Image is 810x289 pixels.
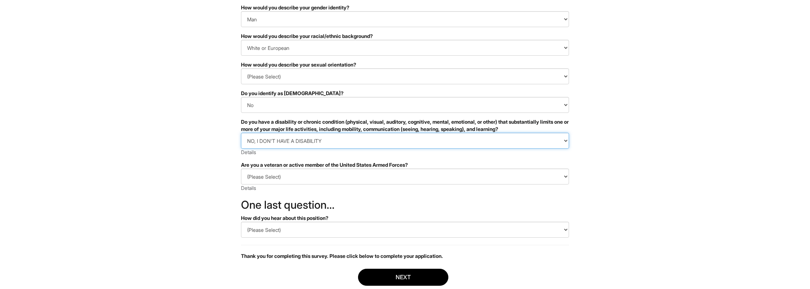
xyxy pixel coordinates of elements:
select: Do you identify as transgender? [241,97,569,113]
div: How would you describe your gender identity? [241,4,569,11]
a: Details [241,185,256,191]
div: How would you describe your racial/ethnic background? [241,33,569,40]
div: Do you identify as [DEMOGRAPHIC_DATA]? [241,90,569,97]
h2: One last question… [241,199,569,211]
a: Details [241,149,256,155]
div: Do you have a disability or chronic condition (physical, visual, auditory, cognitive, mental, emo... [241,118,569,133]
div: How did you hear about this position? [241,214,569,222]
select: How would you describe your gender identity? [241,11,569,27]
select: Do you have a disability or chronic condition (physical, visual, auditory, cognitive, mental, emo... [241,133,569,149]
select: How would you describe your sexual orientation? [241,68,569,84]
button: Next [358,269,448,286]
select: How would you describe your racial/ethnic background? [241,40,569,56]
select: Are you a veteran or active member of the United States Armed Forces? [241,169,569,184]
div: How would you describe your sexual orientation? [241,61,569,68]
select: How did you hear about this position? [241,222,569,238]
p: Thank you for completing this survey. Please click below to complete your application. [241,252,569,260]
div: Are you a veteran or active member of the United States Armed Forces? [241,161,569,169]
